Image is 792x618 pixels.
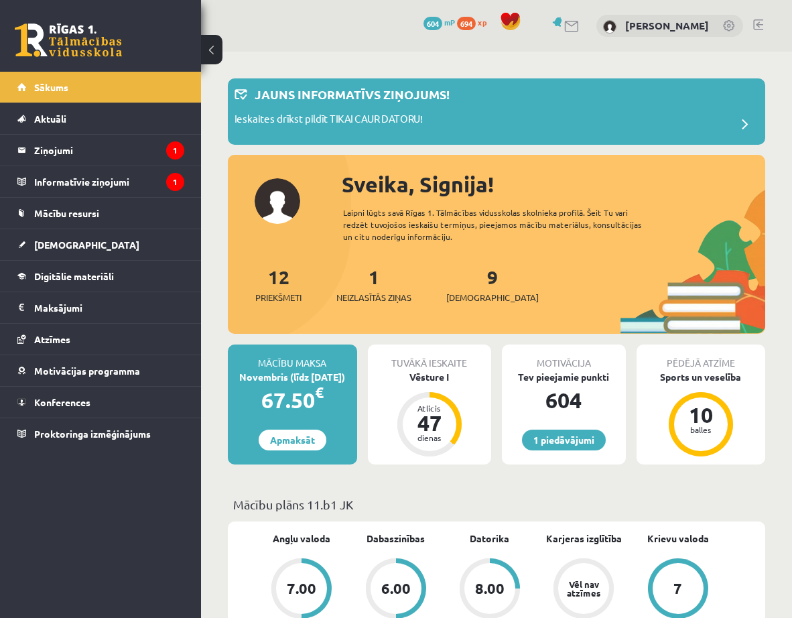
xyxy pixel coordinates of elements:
[368,345,492,370] div: Tuvākā ieskaite
[235,111,423,130] p: Ieskaites drīkst pildīt TIKAI CAUR DATORU!
[367,532,425,546] a: Dabaszinības
[34,135,184,166] legend: Ziņojumi
[17,387,184,418] a: Konferences
[637,370,766,458] a: Sports un veselība 10 balles
[34,239,139,251] span: [DEMOGRAPHIC_DATA]
[17,292,184,323] a: Maksājumi
[368,370,492,384] div: Vēsture I
[34,166,184,197] legend: Informatīvie ziņojumi
[255,85,450,103] p: Jauns informatīvs ziņojums!
[17,135,184,166] a: Ziņojumi1
[17,166,184,197] a: Informatīvie ziņojumi1
[17,261,184,292] a: Digitālie materiāli
[647,532,709,546] a: Krievu valoda
[287,581,316,596] div: 7.00
[228,384,357,416] div: 67.50
[34,207,99,219] span: Mācību resursi
[34,113,66,125] span: Aktuāli
[17,229,184,260] a: [DEMOGRAPHIC_DATA]
[625,19,709,32] a: [PERSON_NAME]
[409,434,450,442] div: dienas
[34,396,90,408] span: Konferences
[673,581,682,596] div: 7
[34,292,184,323] legend: Maksājumi
[565,580,602,597] div: Vēl nav atzīmes
[315,383,324,402] span: €
[228,345,357,370] div: Mācību maksa
[166,173,184,191] i: 1
[17,72,184,103] a: Sākums
[259,430,326,450] a: Apmaksāt
[255,265,302,304] a: 12Priekšmeti
[336,265,411,304] a: 1Neizlasītās ziņas
[446,291,539,304] span: [DEMOGRAPHIC_DATA]
[336,291,411,304] span: Neizlasītās ziņas
[233,495,760,513] p: Mācību plāns 11.b1 JK
[546,532,622,546] a: Karjeras izglītība
[423,17,442,30] span: 604
[273,532,330,546] a: Angļu valoda
[15,23,122,57] a: Rīgas 1. Tālmācības vidusskola
[409,412,450,434] div: 47
[235,85,758,138] a: Jauns informatīvs ziņojums! Ieskaites drīkst pildīt TIKAI CAUR DATORU!
[255,291,302,304] span: Priekšmeti
[637,345,766,370] div: Pēdējā atzīme
[17,324,184,355] a: Atzīmes
[444,17,455,27] span: mP
[166,141,184,160] i: 1
[603,20,616,34] img: Signija Fazekaša
[457,17,476,30] span: 694
[637,370,766,384] div: Sports un veselība
[17,198,184,229] a: Mācību resursi
[34,365,140,377] span: Motivācijas programma
[423,17,455,27] a: 604 mP
[681,404,721,426] div: 10
[681,426,721,434] div: balles
[34,81,68,93] span: Sākums
[478,17,486,27] span: xp
[502,384,626,416] div: 604
[17,103,184,134] a: Aktuāli
[17,355,184,386] a: Motivācijas programma
[228,370,357,384] div: Novembris (līdz [DATE])
[34,333,70,345] span: Atzīmes
[368,370,492,458] a: Vēsture I Atlicis 47 dienas
[457,17,493,27] a: 694 xp
[502,370,626,384] div: Tev pieejamie punkti
[446,265,539,304] a: 9[DEMOGRAPHIC_DATA]
[17,418,184,449] a: Proktoringa izmēģinājums
[34,270,114,282] span: Digitālie materiāli
[343,206,665,243] div: Laipni lūgts savā Rīgas 1. Tālmācības vidusskolas skolnieka profilā. Šeit Tu vari redzēt tuvojošo...
[342,168,765,200] div: Sveika, Signija!
[522,430,606,450] a: 1 piedāvājumi
[381,581,411,596] div: 6.00
[34,428,151,440] span: Proktoringa izmēģinājums
[475,581,505,596] div: 8.00
[409,404,450,412] div: Atlicis
[470,532,509,546] a: Datorika
[502,345,626,370] div: Motivācija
